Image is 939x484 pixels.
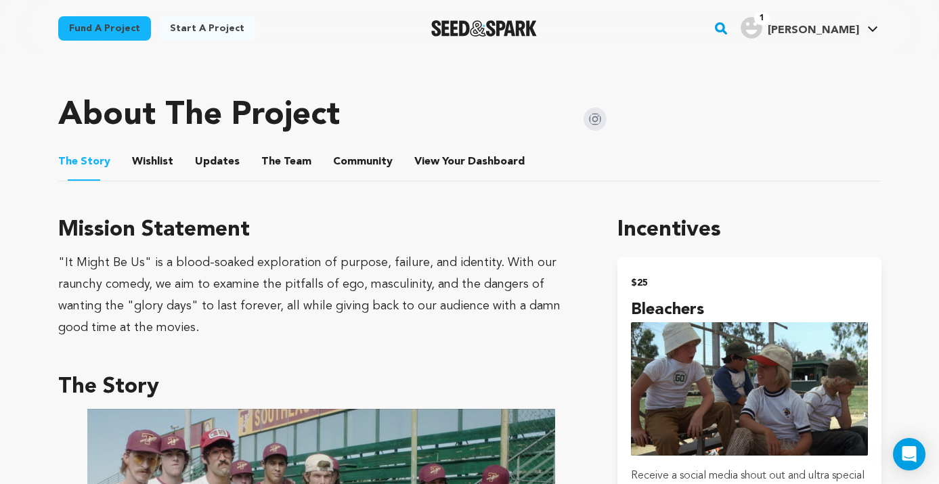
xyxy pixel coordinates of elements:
span: Your [414,154,527,170]
a: ViewYourDashboard [414,154,527,170]
span: Story [58,154,110,170]
span: Community [333,154,393,170]
h4: Bleachers [631,298,867,322]
div: Elise F.'s Profile [741,17,859,39]
span: 1 [754,12,770,25]
span: [PERSON_NAME] [768,25,859,36]
span: Updates [195,154,240,170]
span: The [261,154,281,170]
img: user.png [741,17,762,39]
h3: The Story [58,371,586,403]
img: incentive [631,322,867,455]
h2: $25 [631,273,867,292]
span: Elise F.'s Profile [738,14,881,43]
a: Elise F.'s Profile [738,14,881,39]
div: "It Might Be Us" is a blood-soaked exploration of purpose, failure, and identity. With our raunch... [58,252,586,338]
img: Seed&Spark Logo Dark Mode [431,20,538,37]
span: The [58,154,78,170]
h1: Incentives [617,214,881,246]
h1: About The Project [58,100,340,132]
span: Dashboard [468,154,525,170]
span: Wishlist [132,154,173,170]
div: Open Intercom Messenger [893,438,925,470]
a: Fund a project [58,16,151,41]
h3: Mission Statement [58,214,586,246]
a: Seed&Spark Homepage [431,20,538,37]
img: Seed&Spark Instagram Icon [584,108,607,131]
a: Start a project [159,16,255,41]
span: Team [261,154,311,170]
